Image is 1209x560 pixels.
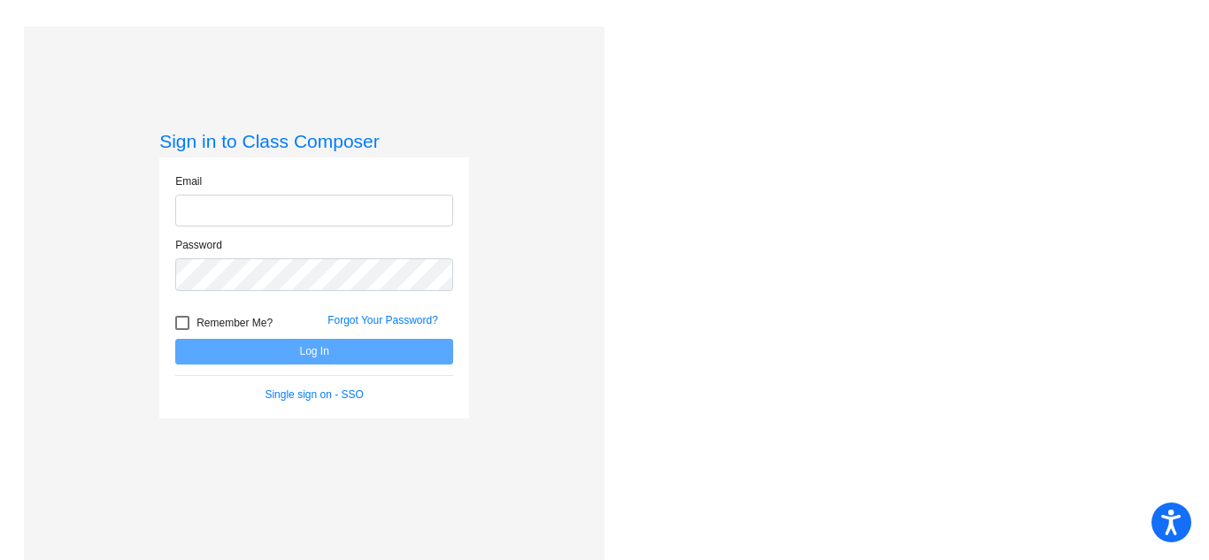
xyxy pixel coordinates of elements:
h3: Sign in to Class Composer [159,130,469,152]
button: Log In [175,339,453,364]
a: Forgot Your Password? [327,314,438,326]
label: Password [175,237,222,253]
span: Remember Me? [196,312,273,334]
a: Single sign on - SSO [265,388,363,401]
label: Email [175,173,202,189]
